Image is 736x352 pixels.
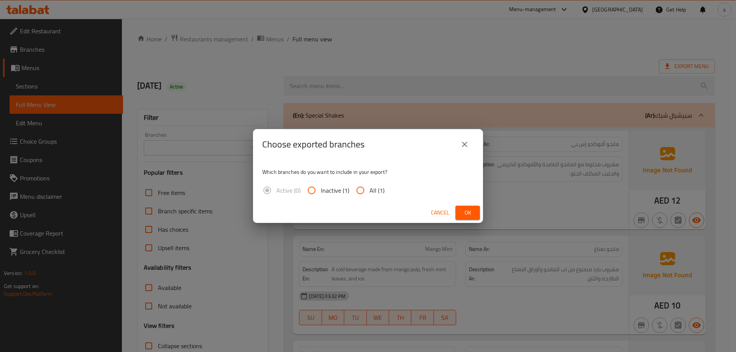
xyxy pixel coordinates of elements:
p: Which branches do you want to include in your export? [262,168,474,176]
span: Active (0) [276,186,301,195]
span: All (1) [370,186,384,195]
button: Cancel [428,206,452,220]
h2: Choose exported branches [262,138,365,151]
span: Inactive (1) [321,186,349,195]
button: Ok [455,206,480,220]
span: Ok [462,208,474,218]
span: Cancel [431,208,449,218]
button: close [455,135,474,154]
